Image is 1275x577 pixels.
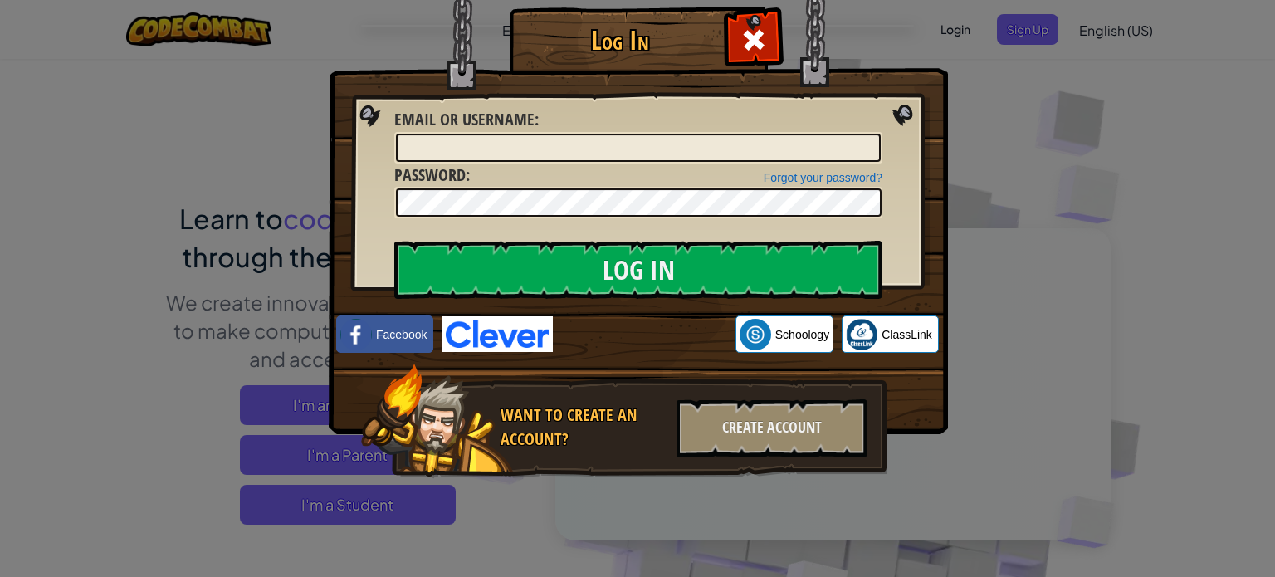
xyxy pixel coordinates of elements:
a: Forgot your password? [764,171,882,184]
span: Facebook [376,326,427,343]
span: Email or Username [394,108,535,130]
span: ClassLink [882,326,932,343]
div: Create Account [677,399,867,457]
h1: Log In [514,26,725,55]
img: classlink-logo-small.png [846,319,877,350]
span: Schoology [775,326,829,343]
span: Password [394,164,466,186]
img: clever-logo-blue.png [442,316,553,352]
input: Log In [394,241,882,299]
div: Want to create an account? [501,403,667,451]
img: facebook_small.png [340,319,372,350]
label: : [394,108,539,132]
img: schoology.png [740,319,771,350]
label: : [394,164,470,188]
iframe: Sign in with Google Button [553,316,735,353]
